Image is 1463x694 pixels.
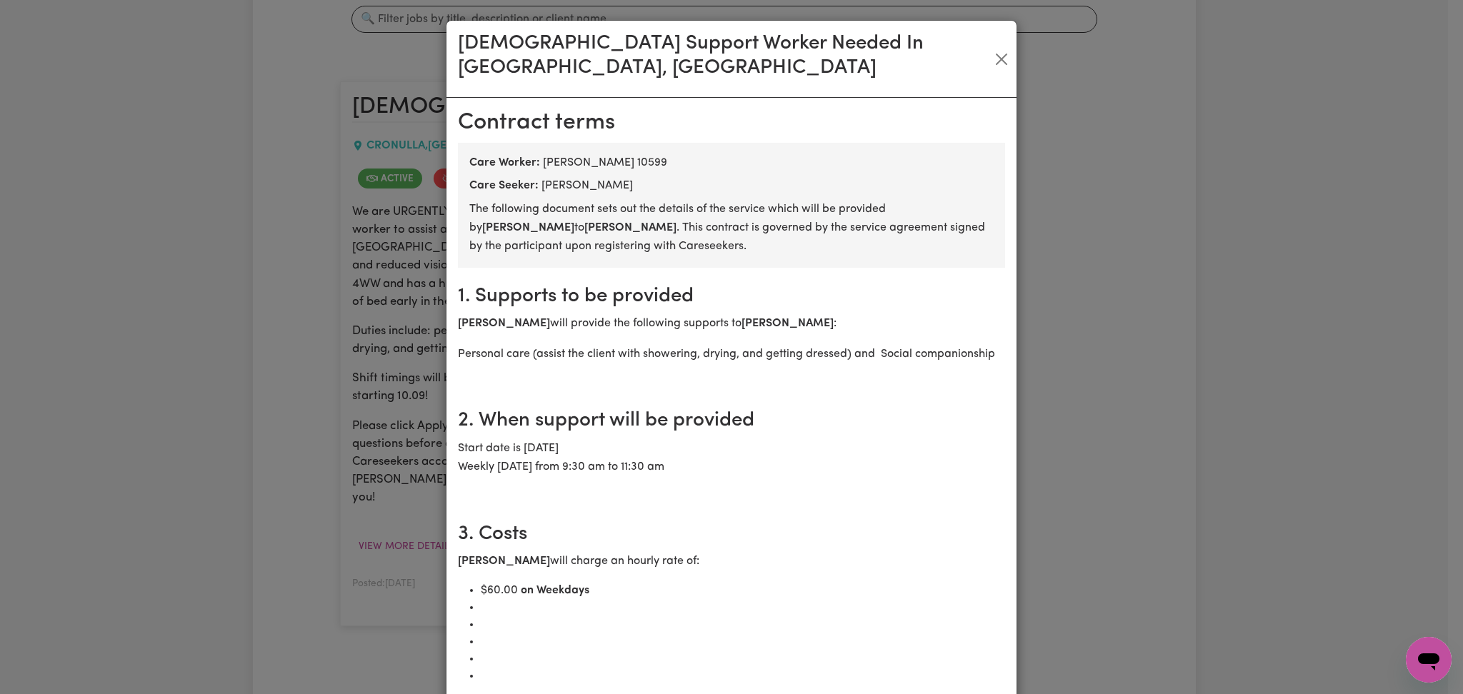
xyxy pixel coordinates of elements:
[469,177,994,194] div: [PERSON_NAME]
[458,314,1005,333] p: will provide the following supports to :
[458,555,550,567] b: [PERSON_NAME]
[469,154,994,171] div: [PERSON_NAME] 10599
[458,523,1005,547] h2: 3. Costs
[469,200,994,256] p: The following document sets out the details of the service which will be provided by to . This co...
[469,157,540,169] b: Care Worker:
[458,345,1005,363] p: Personal care (assist the client with showering, drying, and getting dressed) and Social companio...
[1406,637,1452,683] iframe: Button to launch messaging window
[458,285,1005,309] h2: 1. Supports to be provided
[458,409,1005,433] h2: 2. When support will be provided
[992,48,1011,71] button: Close
[584,222,676,233] b: [PERSON_NAME]
[458,32,992,80] h3: [DEMOGRAPHIC_DATA] Support Worker Needed In [GEOGRAPHIC_DATA], [GEOGRAPHIC_DATA]
[481,585,518,596] span: $ 60.00
[521,585,589,596] b: on Weekdays
[458,552,1005,570] p: will charge an hourly rate of:
[469,180,539,191] b: Care Seeker:
[458,439,1005,477] p: Start date is [DATE] Weekly [DATE] from 9:30 am to 11:30 am
[458,318,550,329] b: [PERSON_NAME]
[742,318,834,329] b: [PERSON_NAME]
[458,109,1005,136] h2: Contract terms
[482,222,574,233] b: [PERSON_NAME]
